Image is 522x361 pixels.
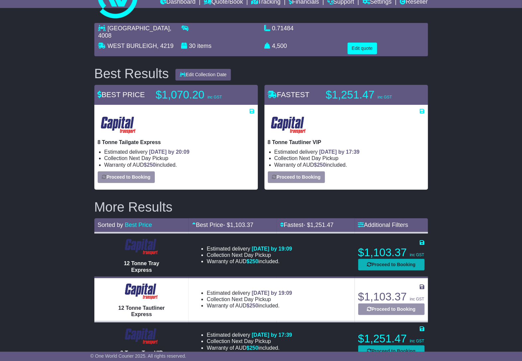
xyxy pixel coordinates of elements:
[91,66,172,81] div: Best Results
[274,155,425,161] li: Collection
[90,353,186,359] span: © One World Courier 2025. All rights reserved.
[98,222,123,228] span: Sorted by
[247,259,259,264] span: $
[358,290,425,303] p: $1,103.37
[250,345,259,351] span: 250
[319,149,360,155] span: [DATE] by 17:39
[358,246,425,259] p: $1,103.37
[358,345,425,357] button: Proceed to Booking
[250,303,259,308] span: 250
[268,139,425,145] p: 8 Tonne Tautliner VIP
[98,90,145,99] span: BEST PRICE
[410,339,424,343] span: inc GST
[310,222,334,228] span: 1,251.47
[207,290,292,296] li: Estimated delivery
[98,25,171,39] span: , 4008
[303,222,334,228] span: - $
[175,69,231,81] button: Edit Collection Date
[232,338,271,344] span: Next Day Pickup
[232,296,271,302] span: Next Day Pickup
[250,259,259,264] span: 250
[94,200,428,214] h2: More Results
[232,252,271,258] span: Next Day Pickup
[98,171,155,183] button: Proceed to Booking
[268,171,325,183] button: Proceed to Booking
[189,43,196,49] span: 30
[377,95,392,99] span: inc GST
[197,43,212,49] span: items
[252,246,292,252] span: [DATE] by 19:09
[207,345,292,351] li: Warranty of AUD included.
[272,25,294,32] span: 0.71484
[410,253,424,257] span: inc GST
[268,90,310,99] span: FASTEST
[157,43,173,49] span: , 4219
[147,162,156,168] span: 250
[247,345,259,351] span: $
[358,259,425,271] button: Proceed to Booking
[358,222,408,228] a: Additional Filters
[223,222,254,228] span: - $
[120,350,163,356] span: 8 Tonne Tray VIP
[230,222,254,228] span: 1,103.37
[358,303,425,315] button: Proceed to Booking
[144,162,156,168] span: $
[348,43,377,54] button: Edit quote
[108,25,170,32] span: [GEOGRAPHIC_DATA]
[272,43,287,49] span: 4,500
[252,332,292,338] span: [DATE] by 17:39
[314,162,326,168] span: $
[207,332,292,338] li: Estimated delivery
[207,246,292,252] li: Estimated delivery
[98,139,255,145] p: 8 Tonne Tailgate Express
[317,162,326,168] span: 250
[104,149,255,155] li: Estimated delivery
[108,43,157,49] span: WEST BURLEIGH
[104,162,255,168] li: Warranty of AUD included.
[207,302,292,309] li: Warranty of AUD included.
[299,155,338,161] span: Next Day Pickup
[118,305,165,317] span: 12 Tonne Tautliner Express
[274,162,425,168] li: Warranty of AUD included.
[207,95,222,99] span: inc GST
[122,281,161,301] img: CapitalTransport: 12 Tonne Tautliner Express
[125,222,152,228] a: Best Price
[149,149,190,155] span: [DATE] by 20:09
[268,114,309,136] img: CapitalTransport: 8 Tonne Tautliner VIP
[207,296,292,302] li: Collection
[129,155,168,161] span: Next Day Pickup
[280,222,334,228] a: Fastest- $1,251.47
[156,88,239,101] p: $1,070.20
[98,114,139,136] img: CapitalTransport: 8 Tonne Tailgate Express
[358,332,425,345] p: $1,251.47
[124,261,159,272] span: 12 Tonne Tray Express
[122,237,161,257] img: CapitalTransport: 12 Tonne Tray Express
[274,149,425,155] li: Estimated delivery
[207,252,292,258] li: Collection
[252,290,292,296] span: [DATE] by 19:09
[122,326,161,346] img: CapitalTransport: 8 Tonne Tray VIP
[207,338,292,344] li: Collection
[104,155,255,161] li: Collection
[207,258,292,265] li: Warranty of AUD included.
[326,88,409,101] p: $1,251.47
[192,222,253,228] a: Best Price- $1,103.37
[247,303,259,308] span: $
[410,297,424,301] span: inc GST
